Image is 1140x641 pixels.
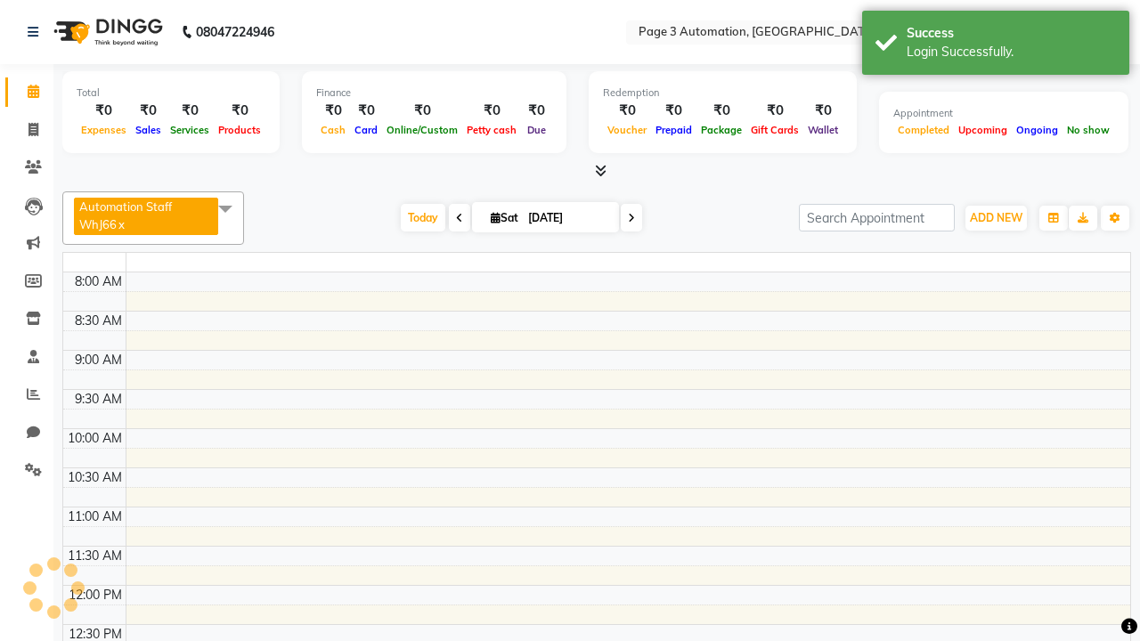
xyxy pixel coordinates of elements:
span: Cash [316,124,350,136]
b: 08047224946 [196,7,274,57]
div: Finance [316,85,552,101]
button: ADD NEW [965,206,1027,231]
div: 9:00 AM [71,351,126,369]
span: Gift Cards [746,124,803,136]
span: Services [166,124,214,136]
span: Sat [486,211,523,224]
div: ₹0 [603,101,651,121]
span: No show [1063,124,1114,136]
div: 9:30 AM [71,390,126,409]
div: ₹0 [316,101,350,121]
input: Search Appointment [799,204,955,231]
div: ₹0 [696,101,746,121]
div: Redemption [603,85,843,101]
div: 8:30 AM [71,312,126,330]
div: ₹0 [382,101,462,121]
div: ₹0 [131,101,166,121]
a: x [117,217,125,231]
div: 10:00 AM [64,429,126,448]
div: ₹0 [77,101,131,121]
div: ₹0 [214,101,265,121]
span: Today [401,204,445,231]
div: ₹0 [521,101,552,121]
span: Package [696,124,746,136]
span: Petty cash [462,124,521,136]
div: ₹0 [462,101,521,121]
div: 10:30 AM [64,468,126,487]
span: Prepaid [651,124,696,136]
div: ₹0 [166,101,214,121]
span: Voucher [603,124,651,136]
div: Success [907,24,1116,43]
div: ₹0 [746,101,803,121]
span: Products [214,124,265,136]
span: Expenses [77,124,131,136]
div: 8:00 AM [71,272,126,291]
span: ADD NEW [970,211,1022,224]
div: ₹0 [803,101,843,121]
span: Online/Custom [382,124,462,136]
div: Appointment [893,106,1114,121]
span: Sales [131,124,166,136]
span: Ongoing [1012,124,1063,136]
div: 12:00 PM [65,586,126,604]
div: Total [77,85,265,101]
img: logo [45,7,167,57]
div: 11:00 AM [64,507,126,526]
div: 11:30 AM [64,547,126,565]
span: Completed [893,124,954,136]
input: 2025-10-04 [523,205,612,231]
span: Due [523,124,550,136]
div: Login Successfully. [907,43,1116,61]
div: ₹0 [651,101,696,121]
span: Card [350,124,382,136]
span: Automation Staff WhJ66 [79,199,172,231]
div: ₹0 [350,101,382,121]
span: Upcoming [954,124,1012,136]
span: Wallet [803,124,843,136]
